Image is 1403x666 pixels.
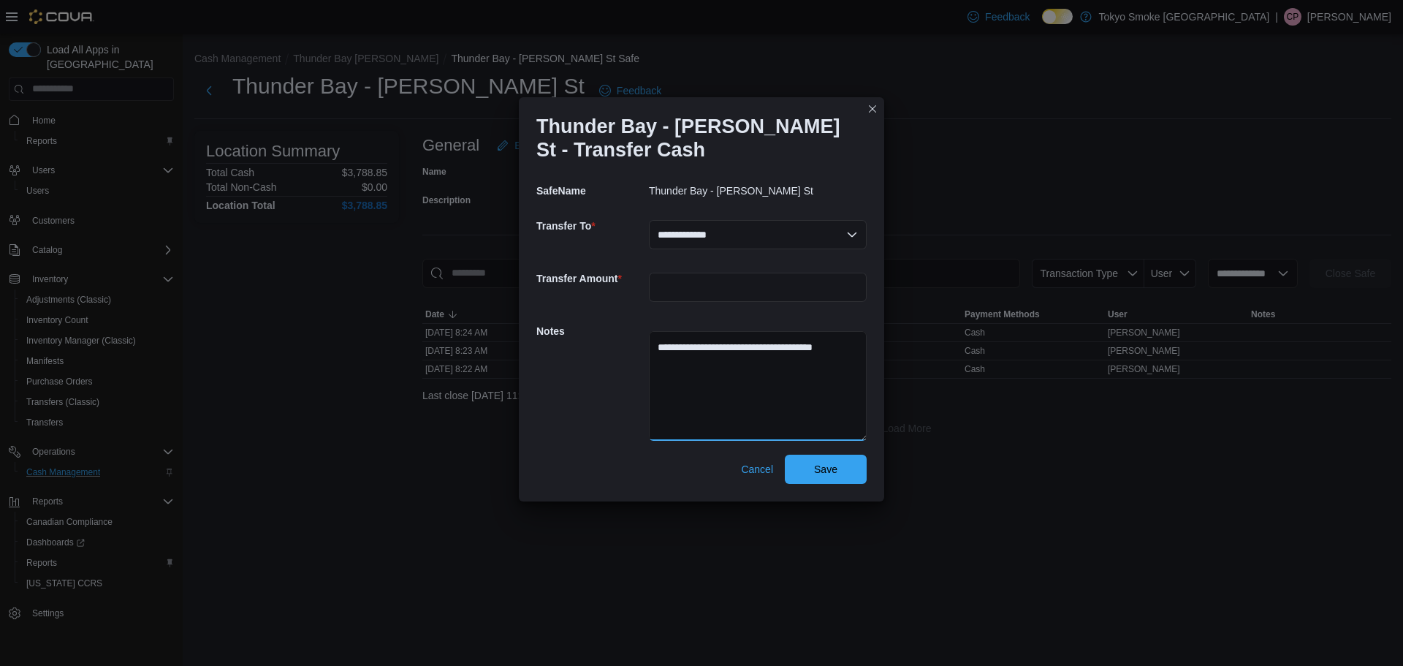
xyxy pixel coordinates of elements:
[741,462,773,477] span: Cancel
[536,264,646,293] h5: Transfer Amount
[814,462,837,477] span: Save
[864,100,881,118] button: Closes this modal window
[536,115,855,162] h1: Thunder Bay - [PERSON_NAME] St - Transfer Cash
[536,317,646,346] h5: Notes
[536,211,646,241] h5: Transfer To
[785,455,867,484] button: Save
[536,176,646,205] h5: SafeName
[649,185,813,197] p: Thunder Bay - [PERSON_NAME] St
[735,455,779,484] button: Cancel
